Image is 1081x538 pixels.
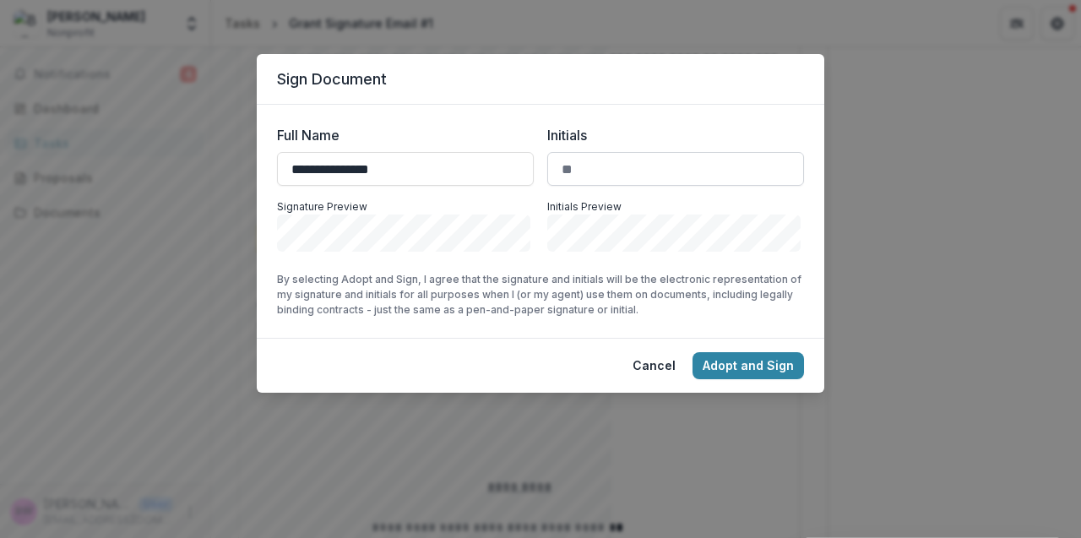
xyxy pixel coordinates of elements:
label: Full Name [277,125,524,145]
p: Initials Preview [547,199,804,215]
button: Adopt and Sign [693,352,804,379]
button: Cancel [622,352,686,379]
p: By selecting Adopt and Sign, I agree that the signature and initials will be the electronic repre... [277,272,804,318]
label: Initials [547,125,794,145]
header: Sign Document [257,54,824,105]
p: Signature Preview [277,199,534,215]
